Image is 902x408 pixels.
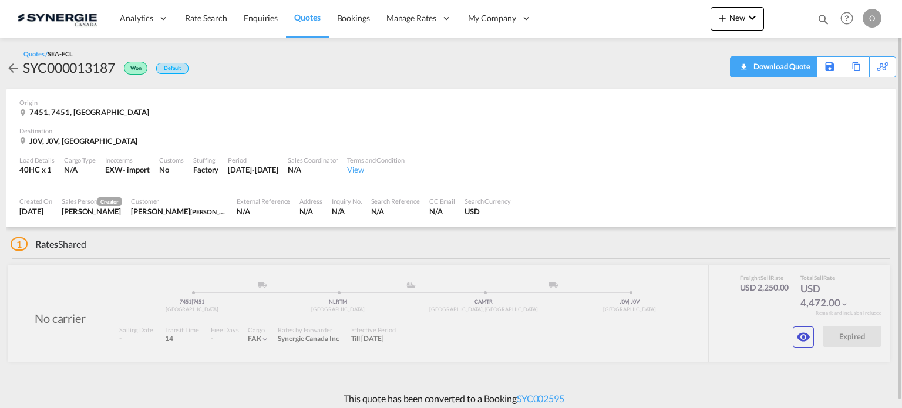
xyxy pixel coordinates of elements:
md-icon: icon-arrow-left [6,61,20,75]
div: Load Details [19,156,55,164]
div: Origin [19,98,883,107]
div: Kayla Forget [131,206,227,217]
span: 7451, 7451, [GEOGRAPHIC_DATA] [29,107,149,117]
div: N/A [237,206,290,217]
div: N/A [371,206,420,217]
div: CC Email [429,197,455,205]
span: Rates [35,238,59,249]
div: Destination [19,126,883,135]
div: Pablo Gomez Saldarriaga [62,206,122,217]
span: Won [130,65,144,76]
md-icon: icon-download [736,59,750,68]
div: icon-arrow-left [6,58,23,77]
button: icon-plus 400-fgNewicon-chevron-down [711,7,764,31]
div: Inquiry No. [332,197,362,205]
div: SYC000013187 [23,58,115,77]
div: Factory Stuffing [193,164,218,175]
span: Manage Rates [386,12,436,24]
div: N/A [429,206,455,217]
div: Stuffing [193,156,218,164]
div: 40HC x 1 [19,164,55,175]
div: Period [228,156,278,164]
md-icon: icon-eye [796,330,810,344]
div: Won [115,58,150,77]
div: icon-magnify [817,13,830,31]
div: 10 Aug 2025 [228,164,278,175]
md-icon: icon-magnify [817,13,830,26]
div: - import [123,164,150,175]
div: EXW [105,164,123,175]
img: 1f56c880d42311ef80fc7dca854c8e59.png [18,5,97,32]
div: Help [837,8,863,29]
div: N/A [64,164,96,175]
div: Customs [159,156,184,164]
div: External Reference [237,197,290,205]
span: Enquiries [244,13,278,23]
p: This quote has been converted to a Booking [338,392,564,405]
span: Quotes [294,12,320,22]
div: Sales Person [62,197,122,206]
div: Sales Coordinator [288,156,338,164]
div: Cargo Type [64,156,96,164]
div: Customer [131,197,227,205]
div: Default [156,63,189,74]
div: Quote PDF is not available at this time [736,57,810,76]
div: 11 Jul 2025 [19,206,52,217]
div: Shared [11,238,86,251]
div: No [159,164,184,175]
span: My Company [468,12,516,24]
span: SEA-FCL [48,50,72,58]
div: Download Quote [736,57,810,76]
button: icon-eye [793,326,814,348]
div: View [347,164,404,175]
div: Save As Template [817,57,843,77]
div: Incoterms [105,156,150,164]
span: Rate Search [185,13,227,23]
md-icon: icon-plus 400-fg [715,11,729,25]
div: Address [299,197,322,205]
span: Creator [97,197,122,206]
div: Created On [19,197,52,205]
div: Search Reference [371,197,420,205]
div: USD [465,206,511,217]
span: Analytics [120,12,153,24]
div: Search Currency [465,197,511,205]
md-icon: icon-chevron-down [745,11,759,25]
div: O [863,9,881,28]
span: Help [837,8,857,28]
div: N/A [288,164,338,175]
div: 7451, 7451, Netherlands [19,107,152,117]
span: Bookings [337,13,370,23]
div: Quotes /SEA-FCL [23,49,73,58]
div: N/A [299,206,322,217]
div: Download Quote [750,57,810,76]
div: Terms and Condition [347,156,404,164]
div: N/A [332,206,362,217]
span: 1 [11,237,28,251]
div: J0V, J0V, Canada [19,136,140,146]
span: [PERSON_NAME] [PERSON_NAME] [190,207,290,216]
a: SYC002595 [517,393,564,404]
span: New [715,13,759,22]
